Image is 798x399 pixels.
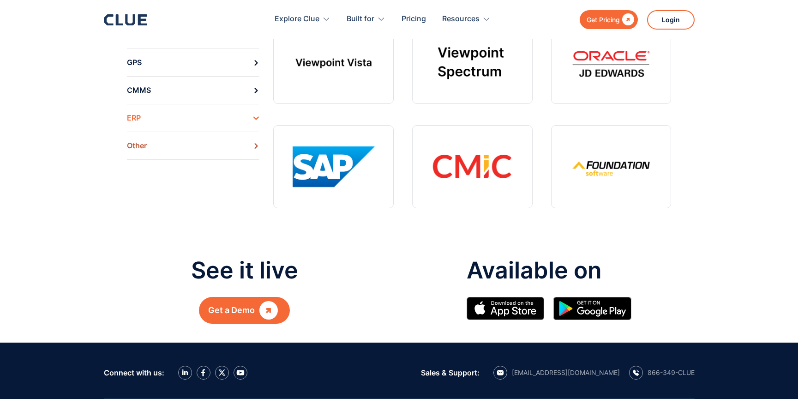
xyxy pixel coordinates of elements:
img: LinkedIn icon [182,369,188,375]
div:  [259,304,278,316]
img: facebook icon [201,369,205,376]
div: Built for [347,5,385,34]
div: Built for [347,5,374,34]
a: email icon[EMAIL_ADDRESS][DOMAIN_NAME] [493,366,620,380]
img: Google simple icon [553,297,631,320]
a: Get Pricing [580,10,638,29]
a: Pricing [402,5,426,34]
div: Explore Clue [275,5,319,34]
img: Apple Store [467,297,545,320]
div: Get a Demo [208,304,255,316]
div: Explore Clue [275,5,330,34]
div: Connect with us: [104,369,164,377]
img: X icon twitter [218,369,226,376]
div: Resources [442,5,480,34]
a: CMMS [127,76,259,104]
a: Other [127,132,259,160]
div: Resources [442,5,491,34]
div:  [620,14,634,25]
div: GPS [127,55,142,70]
a: Login [647,10,695,30]
img: YouTube Icon [236,370,245,375]
div: Sales & Support: [421,369,480,377]
div: [EMAIL_ADDRESS][DOMAIN_NAME] [512,369,620,377]
div: Other [127,139,147,153]
a: GPS [127,48,259,76]
img: email icon [497,370,504,375]
div: Get Pricing [587,14,620,25]
div: CMMS [127,83,151,97]
a: Get a Demo [199,297,290,324]
a: calling icon866-349-CLUE [629,366,695,380]
div: 866-349-CLUE [648,369,695,377]
img: calling icon [633,369,639,376]
a: ERP [127,104,259,132]
p: See it live [191,258,298,283]
div: ERP [127,111,141,125]
p: Available on [467,258,641,283]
